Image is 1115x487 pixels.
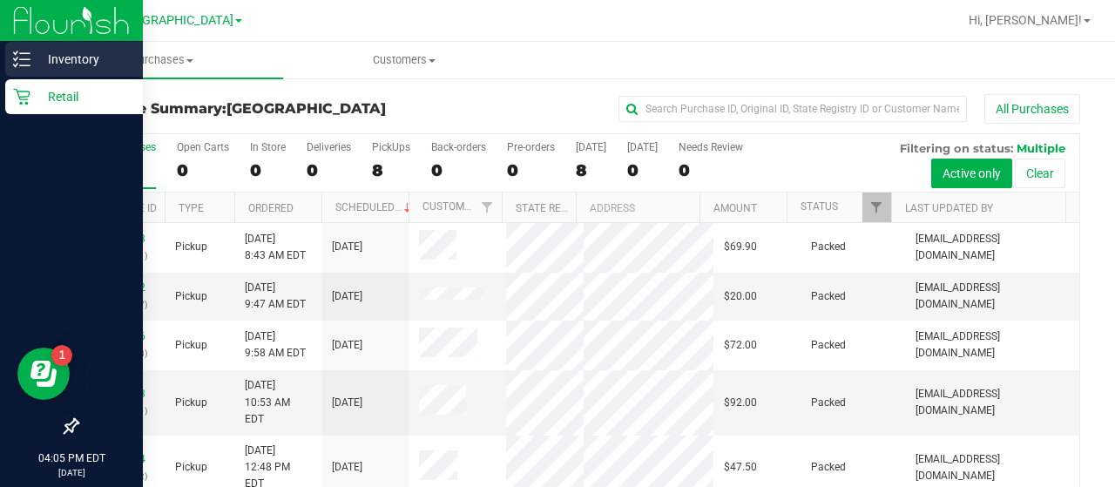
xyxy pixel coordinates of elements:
[17,348,70,400] iframe: Resource center
[175,239,207,255] span: Pickup
[900,141,1013,155] span: Filtering on status:
[811,459,846,476] span: Packed
[42,42,283,78] a: Purchases
[42,52,283,68] span: Purchases
[332,395,362,411] span: [DATE]
[175,395,207,411] span: Pickup
[245,280,306,313] span: [DATE] 9:47 AM EDT
[175,459,207,476] span: Pickup
[905,202,993,214] a: Last Updated By
[724,459,757,476] span: $47.50
[679,141,743,153] div: Needs Review
[431,160,486,180] div: 0
[724,288,757,305] span: $20.00
[576,193,699,223] th: Address
[226,100,386,117] span: [GEOGRAPHIC_DATA]
[916,451,1069,484] span: [EMAIL_ADDRESS][DOMAIN_NAME]
[332,337,362,354] span: [DATE]
[8,466,135,479] p: [DATE]
[175,288,207,305] span: Pickup
[250,160,286,180] div: 0
[8,450,135,466] p: 04:05 PM EDT
[507,160,555,180] div: 0
[679,160,743,180] div: 0
[248,202,294,214] a: Ordered
[931,159,1012,188] button: Active only
[984,94,1080,124] button: All Purchases
[627,160,658,180] div: 0
[1017,141,1065,155] span: Multiple
[811,337,846,354] span: Packed
[724,239,757,255] span: $69.90
[177,160,229,180] div: 0
[284,52,524,68] span: Customers
[30,49,135,70] p: Inventory
[179,202,204,214] a: Type
[724,337,757,354] span: $72.00
[30,86,135,107] p: Retail
[811,239,846,255] span: Packed
[431,141,486,153] div: Back-orders
[507,141,555,153] div: Pre-orders
[916,328,1069,362] span: [EMAIL_ADDRESS][DOMAIN_NAME]
[916,231,1069,264] span: [EMAIL_ADDRESS][DOMAIN_NAME]
[916,386,1069,419] span: [EMAIL_ADDRESS][DOMAIN_NAME]
[916,280,1069,313] span: [EMAIL_ADDRESS][DOMAIN_NAME]
[372,160,410,180] div: 8
[332,459,362,476] span: [DATE]
[335,201,415,213] a: Scheduled
[618,96,967,122] input: Search Purchase ID, Original ID, State Registry ID or Customer Name...
[51,345,72,366] iframe: Resource center unread badge
[1015,159,1065,188] button: Clear
[372,141,410,153] div: PickUps
[13,88,30,105] inline-svg: Retail
[472,193,501,222] a: Filter
[332,288,362,305] span: [DATE]
[245,377,311,428] span: [DATE] 10:53 AM EDT
[245,231,306,264] span: [DATE] 8:43 AM EDT
[422,200,476,213] a: Customer
[177,141,229,153] div: Open Carts
[811,288,846,305] span: Packed
[307,141,351,153] div: Deliveries
[576,141,606,153] div: [DATE]
[175,337,207,354] span: Pickup
[862,193,891,222] a: Filter
[801,200,838,213] a: Status
[250,141,286,153] div: In Store
[713,202,757,214] a: Amount
[77,101,411,117] h3: Purchase Summary:
[307,160,351,180] div: 0
[627,141,658,153] div: [DATE]
[724,395,757,411] span: $92.00
[245,328,306,362] span: [DATE] 9:58 AM EDT
[516,202,607,214] a: State Registry ID
[332,239,362,255] span: [DATE]
[283,42,524,78] a: Customers
[969,13,1082,27] span: Hi, [PERSON_NAME]!
[13,51,30,68] inline-svg: Inventory
[576,160,606,180] div: 8
[811,395,846,411] span: Packed
[114,13,233,28] span: [GEOGRAPHIC_DATA]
